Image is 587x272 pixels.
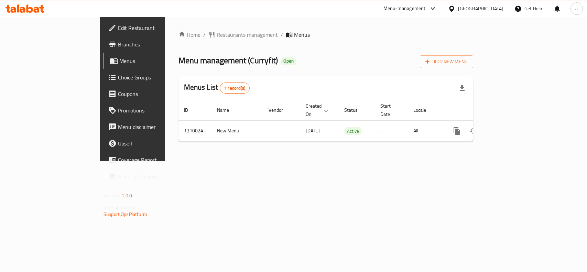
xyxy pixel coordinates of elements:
[103,53,198,69] a: Menus
[443,100,520,121] th: Actions
[375,120,408,141] td: -
[383,4,426,13] div: Menu-management
[118,106,193,115] span: Promotions
[118,40,193,48] span: Branches
[281,31,283,39] li: /
[178,53,278,68] span: Menu management ( Curryfit )
[458,5,503,12] div: [GEOGRAPHIC_DATA]
[465,123,482,139] button: Change Status
[118,90,193,98] span: Coupons
[103,69,198,86] a: Choice Groups
[306,126,320,135] span: [DATE]
[449,123,465,139] button: more
[269,106,292,114] span: Vendor
[103,152,198,168] a: Coverage Report
[118,156,193,164] span: Coverage Report
[211,120,263,141] td: New Menu
[103,36,198,53] a: Branches
[281,57,296,65] div: Open
[281,58,296,64] span: Open
[178,31,473,39] nav: breadcrumb
[203,31,206,39] li: /
[184,82,250,94] h2: Menus List
[103,102,198,119] a: Promotions
[408,120,443,141] td: All
[121,191,132,200] span: 1.0.0
[103,86,198,102] a: Coupons
[104,210,147,219] a: Support.OpsPlatform
[118,73,193,81] span: Choice Groups
[220,83,250,94] div: Total records count
[344,106,367,114] span: Status
[184,106,197,114] span: ID
[420,55,473,68] button: Add New Menu
[306,102,330,118] span: Created On
[103,119,198,135] a: Menu disclaimer
[220,85,249,91] span: 1 record(s)
[104,191,120,200] span: Version:
[118,24,193,32] span: Edit Restaurant
[103,20,198,36] a: Edit Restaurant
[119,57,193,65] span: Menus
[178,100,520,142] table: enhanced table
[217,106,238,114] span: Name
[344,127,362,135] span: Active
[118,172,193,181] span: Grocery Checklist
[208,31,278,39] a: Restaurants management
[425,57,468,66] span: Add New Menu
[103,168,198,185] a: Grocery Checklist
[118,139,193,148] span: Upsell
[294,31,310,39] span: Menus
[454,80,470,96] div: Export file
[217,31,278,39] span: Restaurants management
[575,5,578,12] span: a
[413,106,435,114] span: Locale
[104,203,135,212] span: Get support on:
[118,123,193,131] span: Menu disclaimer
[380,102,400,118] span: Start Date
[103,135,198,152] a: Upsell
